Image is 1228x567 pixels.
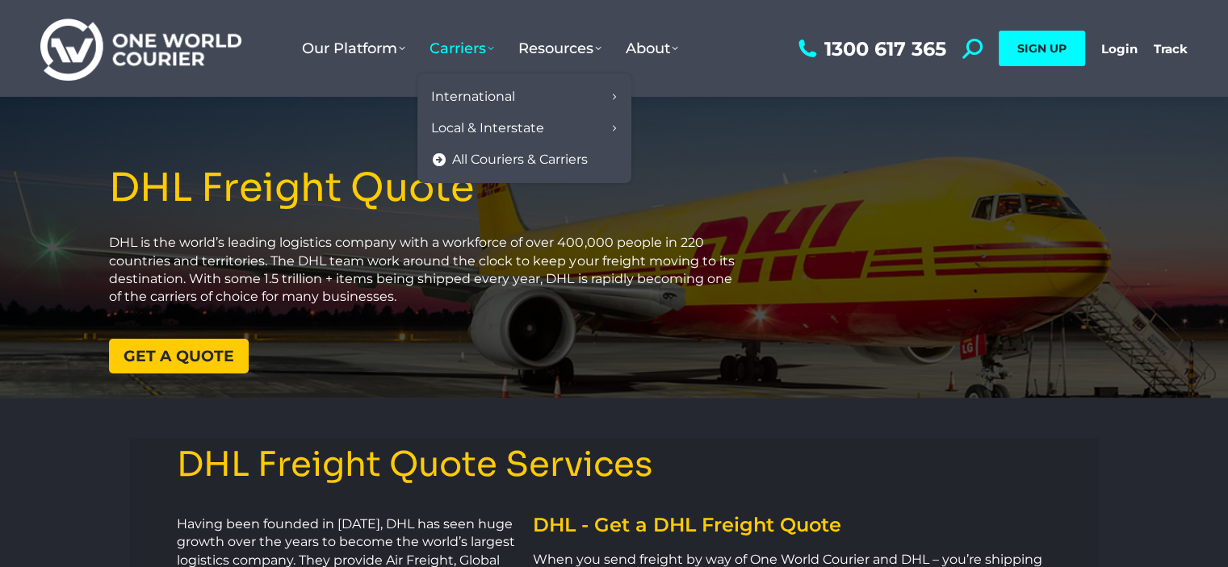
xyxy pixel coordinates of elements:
span: SIGN UP [1017,41,1067,56]
span: International [431,89,515,106]
a: Resources [506,23,614,73]
a: All Couriers & Carriers [425,144,623,176]
a: Our Platform [290,23,417,73]
span: Our Platform [302,40,405,57]
h2: DHL - Get a DHL Freight Quote [533,515,1050,535]
h1: DHL Freight Quote [109,167,744,210]
h3: DHL Freight Quote Services [177,446,1052,483]
p: DHL is the world’s leading logistics company with a workforce of over 400,000 people in 220 count... [109,234,744,306]
span: Get a quote [124,348,234,364]
span: All Couriers & Carriers [452,152,588,169]
a: Carriers [417,23,506,73]
a: About [614,23,690,73]
span: About [626,40,678,57]
span: Local & Interstate [431,120,544,137]
a: SIGN UP [999,31,1085,66]
a: International [425,81,623,113]
a: Get a quote [109,339,249,373]
a: Local & Interstate [425,113,623,144]
img: One World Courier [40,16,241,81]
a: 1300 617 365 [794,39,946,59]
span: Resources [518,40,601,57]
a: Track [1154,41,1188,56]
span: Carriers [430,40,494,57]
a: Login [1101,41,1138,56]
